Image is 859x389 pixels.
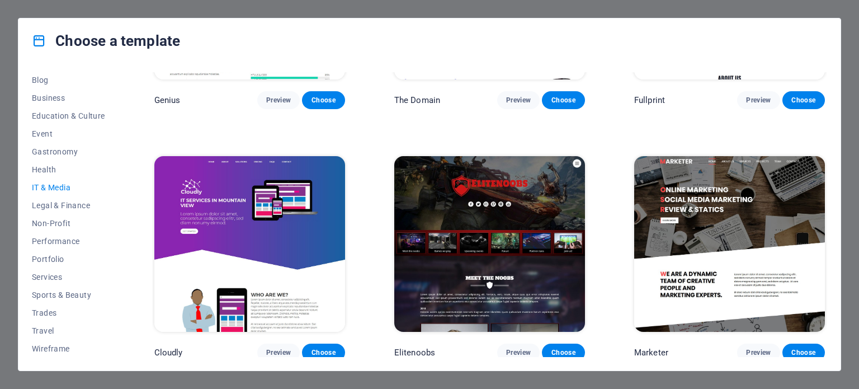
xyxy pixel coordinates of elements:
button: Portfolio [32,250,105,268]
span: Sports & Beauty [32,290,105,299]
span: Business [32,93,105,102]
button: Choose [542,344,584,362]
button: Sports & Beauty [32,286,105,304]
button: Travel [32,322,105,340]
span: Health [32,165,105,174]
button: Education & Culture [32,107,105,125]
span: Preview [266,96,291,105]
button: Trades [32,304,105,322]
span: IT & Media [32,183,105,192]
span: Trades [32,308,105,317]
span: Performance [32,237,105,246]
button: Choose [782,344,825,362]
span: Choose [311,96,336,105]
img: Marketer [634,156,825,332]
span: Preview [746,348,771,357]
span: Preview [746,96,771,105]
span: Preview [506,96,531,105]
span: Travel [32,326,105,335]
span: Choose [551,348,575,357]
img: Elitenoobs [394,156,585,332]
p: Elitenoobs [394,347,435,358]
p: Genius [154,95,181,106]
button: Preview [257,344,300,362]
button: Legal & Finance [32,196,105,214]
p: Fullprint [634,95,665,106]
button: IT & Media [32,179,105,196]
span: Services [32,273,105,282]
button: Preview [737,344,780,362]
button: Preview [497,91,540,109]
button: Preview [737,91,780,109]
h4: Choose a template [32,32,180,50]
span: Preview [266,348,291,357]
span: Choose [551,96,575,105]
button: Services [32,268,105,286]
button: Preview [497,344,540,362]
p: Marketer [634,347,668,358]
span: Legal & Finance [32,201,105,210]
button: Blog [32,71,105,89]
span: Choose [791,348,816,357]
button: Choose [302,91,344,109]
button: Choose [302,344,344,362]
span: Education & Culture [32,111,105,120]
p: Cloudly [154,347,183,358]
button: Preview [257,91,300,109]
span: Choose [791,96,816,105]
button: Choose [782,91,825,109]
button: Event [32,125,105,143]
button: Health [32,161,105,179]
span: Blog [32,76,105,85]
span: Gastronomy [32,147,105,156]
span: Wireframe [32,344,105,353]
button: Non-Profit [32,214,105,232]
img: Cloudly [154,156,345,332]
span: Non-Profit [32,219,105,228]
button: Business [32,89,105,107]
span: Portfolio [32,255,105,264]
span: Choose [311,348,336,357]
button: Wireframe [32,340,105,358]
span: Preview [506,348,531,357]
button: Performance [32,232,105,250]
span: Event [32,129,105,138]
button: Gastronomy [32,143,105,161]
button: Choose [542,91,584,109]
p: The Domain [394,95,440,106]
